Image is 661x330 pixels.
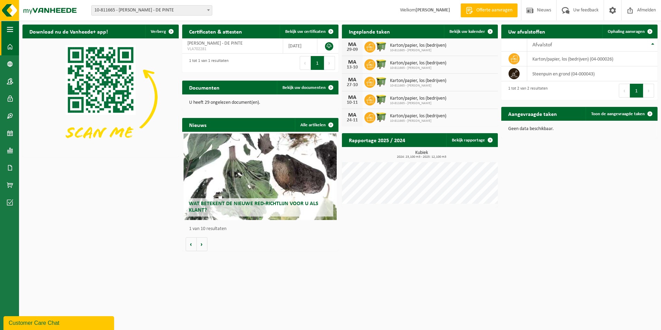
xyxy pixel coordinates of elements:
p: 1 van 10 resultaten [189,227,335,231]
a: Ophaling aanvragen [602,25,657,38]
div: MA [345,77,359,83]
img: WB-1100-HPE-GN-50 [375,58,387,70]
span: Karton/papier, los (bedrijven) [390,113,446,119]
span: Wat betekent de nieuwe RED-richtlijn voor u als klant? [189,201,318,213]
span: Afvalstof [532,42,552,48]
span: Toon de aangevraagde taken [591,112,645,116]
span: Offerte aanvragen [475,7,514,14]
span: 10-811665 - DE SLOOVER DIRK VLOERWERKEN - DE PINTE [92,6,212,15]
button: Next [643,84,654,98]
span: 10-811665 - [PERSON_NAME] [390,48,446,53]
span: Karton/papier, los (bedrijven) [390,96,446,101]
h2: Aangevraagde taken [501,107,564,120]
span: Ophaling aanvragen [608,29,645,34]
span: Karton/papier, los (bedrijven) [390,61,446,66]
span: VLA702281 [187,46,278,52]
td: karton/papier, los (bedrijven) (04-000026) [527,52,658,66]
span: Bekijk uw certificaten [285,29,326,34]
img: WB-1100-HPE-GN-50 [375,93,387,105]
a: Bekijk uw certificaten [280,25,338,38]
button: Previous [619,84,630,98]
span: Bekijk uw kalender [449,29,485,34]
td: steenpuin en grond (04-000043) [527,66,658,81]
span: 2024: 23,100 m3 - 2025: 12,100 m3 [345,155,498,159]
h2: Download nu de Vanheede+ app! [22,25,115,38]
span: [PERSON_NAME] - DE PINTE [187,41,243,46]
button: Verberg [145,25,178,38]
button: Previous [300,56,311,70]
h2: Ingeplande taken [342,25,397,38]
p: Geen data beschikbaar. [508,127,651,131]
h2: Rapportage 2025 / 2024 [342,133,412,147]
span: Karton/papier, los (bedrijven) [390,78,446,84]
iframe: chat widget [3,315,115,330]
button: Vorige [186,237,197,251]
img: WB-1100-HPE-GN-50 [375,40,387,52]
h3: Kubiek [345,150,498,159]
a: Offerte aanvragen [460,3,518,17]
div: 10-11 [345,100,359,105]
button: Volgende [197,237,207,251]
a: Bekijk uw documenten [277,81,338,94]
div: MA [345,112,359,118]
img: WB-1100-HPE-GN-50 [375,111,387,123]
span: Karton/papier, los (bedrijven) [390,43,446,48]
span: Bekijk uw documenten [282,85,326,90]
h2: Certificaten & attesten [182,25,249,38]
div: 24-11 [345,118,359,123]
span: 10-811665 - [PERSON_NAME] [390,66,446,70]
a: Bekijk uw kalender [444,25,497,38]
div: 1 tot 1 van 1 resultaten [186,55,229,71]
h2: Documenten [182,81,226,94]
span: 10-811665 - [PERSON_NAME] [390,119,446,123]
div: MA [345,42,359,47]
strong: [PERSON_NAME] [416,8,450,13]
h2: Nieuws [182,118,213,131]
p: U heeft 29 ongelezen document(en). [189,100,332,105]
span: 10-811665 - [PERSON_NAME] [390,101,446,106]
button: 1 [311,56,324,70]
a: Alle artikelen [295,118,338,132]
a: Bekijk rapportage [446,133,497,147]
div: 27-10 [345,83,359,88]
h2: Uw afvalstoffen [501,25,552,38]
button: 1 [630,84,643,98]
div: 13-10 [345,65,359,70]
img: Download de VHEPlus App [22,38,179,156]
div: MA [345,59,359,65]
a: Wat betekent de nieuwe RED-richtlijn voor u als klant? [184,134,337,220]
div: 29-09 [345,47,359,52]
span: 10-811665 - [PERSON_NAME] [390,84,446,88]
button: Next [324,56,335,70]
a: Toon de aangevraagde taken [586,107,657,121]
img: WB-1100-HPE-GN-50 [375,76,387,88]
div: MA [345,95,359,100]
td: [DATE] [283,38,317,54]
span: 10-811665 - DE SLOOVER DIRK VLOERWERKEN - DE PINTE [91,5,212,16]
div: 1 tot 2 van 2 resultaten [505,83,548,98]
span: Verberg [151,29,166,34]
